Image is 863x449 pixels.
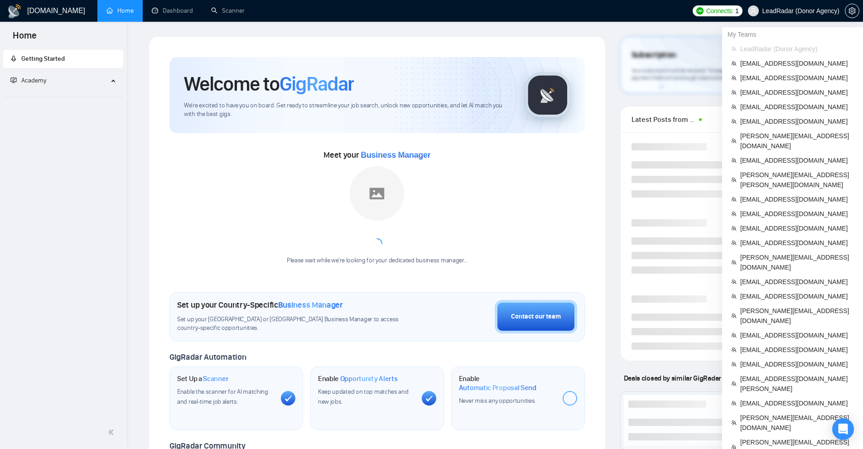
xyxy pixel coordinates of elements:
span: team [731,279,737,285]
span: team [731,197,737,202]
span: [PERSON_NAME][EMAIL_ADDRESS][DOMAIN_NAME] [740,252,854,272]
span: [EMAIL_ADDRESS][DOMAIN_NAME] [740,155,854,165]
span: Deals closed by similar GigRadar users [620,370,743,386]
span: [PERSON_NAME][EMAIL_ADDRESS][DOMAIN_NAME] [740,306,854,326]
span: Set up your [GEOGRAPHIC_DATA] or [GEOGRAPHIC_DATA] Business Manager to access country-specific op... [177,315,417,333]
span: team [731,75,737,81]
span: Subscription [632,48,676,63]
span: GigRadar Automation [169,352,246,362]
a: homeHome [106,7,134,14]
div: Please wait while we're looking for your dedicated business manager... [281,256,473,265]
span: team [731,158,737,163]
div: Contact our team [511,312,561,322]
span: Latest Posts from the GigRadar Community [632,114,696,125]
span: team [731,362,737,367]
span: fund-projection-screen [10,77,17,83]
span: [PERSON_NAME][EMAIL_ADDRESS][PERSON_NAME][DOMAIN_NAME] [740,170,854,190]
span: team [731,46,737,52]
span: team [731,226,737,231]
span: team [731,260,737,265]
h1: Welcome to [184,72,354,96]
button: setting [845,4,859,18]
span: Academy [21,77,46,84]
span: double-left [108,428,117,437]
img: upwork-logo.png [696,7,704,14]
span: [EMAIL_ADDRESS][DOMAIN_NAME] [740,345,854,355]
span: user [750,8,757,14]
span: Business Manager [278,300,343,310]
h1: Enable [459,374,555,392]
span: We're excited to have you on board. Get ready to streamline your job search, unlock new opportuni... [184,101,511,119]
li: Getting Started [3,50,123,68]
span: team [731,138,737,144]
span: [EMAIL_ADDRESS][DOMAIN_NAME] [740,194,854,204]
span: Your subscription will be renewed. To keep things running smoothly, make sure your payment method... [632,67,816,82]
span: [EMAIL_ADDRESS][DOMAIN_NAME] [740,238,854,248]
span: team [731,104,737,110]
span: LeadRadar (Donor Agency) [740,44,854,54]
div: Open Intercom Messenger [832,418,854,440]
h1: Enable [318,374,398,383]
span: team [731,313,737,319]
span: [PERSON_NAME][EMAIL_ADDRESS][DOMAIN_NAME] [740,131,854,151]
span: [EMAIL_ADDRESS][DOMAIN_NAME] [740,291,854,301]
span: team [731,333,737,338]
span: team [731,420,737,425]
a: setting [845,7,859,14]
span: [EMAIL_ADDRESS][DOMAIN_NAME] [740,58,854,68]
span: [EMAIL_ADDRESS][DOMAIN_NAME] [740,398,854,408]
span: Home [5,29,44,48]
span: team [731,381,737,386]
span: Connects: [706,6,733,16]
span: [EMAIL_ADDRESS][DOMAIN_NAME] [740,277,854,287]
span: team [731,294,737,299]
li: Academy Homepage [3,93,123,99]
span: Enable the scanner for AI matching and real-time job alerts. [177,388,268,406]
span: team [731,119,737,124]
div: My Teams [722,27,863,42]
span: team [731,61,737,66]
img: logo [7,4,22,19]
button: Contact our team [495,300,577,333]
span: [EMAIL_ADDRESS][DOMAIN_NAME] [740,116,854,126]
span: loading [370,237,384,251]
a: dashboardDashboard [152,7,193,14]
span: team [731,347,737,352]
span: GigRadar [280,72,354,96]
span: [EMAIL_ADDRESS][DOMAIN_NAME] [740,223,854,233]
span: [EMAIL_ADDRESS][DOMAIN_NAME] [740,73,854,83]
span: Keep updated on top matches and new jobs. [318,388,409,406]
h1: Set Up a [177,374,228,383]
img: gigradar-logo.png [525,72,570,118]
span: Business Manager [361,150,430,159]
h1: Set up your Country-Specific [177,300,343,310]
img: placeholder.png [350,166,404,221]
a: searchScanner [211,7,245,14]
span: [EMAIL_ADDRESS][DOMAIN_NAME] [740,359,854,369]
span: [EMAIL_ADDRESS][DOMAIN_NAME] [740,209,854,219]
span: Automatic Proposal Send [459,383,536,392]
span: Meet your [323,150,430,160]
span: Scanner [203,374,228,383]
span: team [731,240,737,246]
span: [PERSON_NAME][EMAIL_ADDRESS][DOMAIN_NAME] [740,413,854,433]
span: [EMAIL_ADDRESS][DOMAIN_NAME] [740,102,854,112]
span: [EMAIL_ADDRESS][DOMAIN_NAME] [740,87,854,97]
span: 1 [735,6,739,16]
span: [EMAIL_ADDRESS][DOMAIN_NAME] [740,330,854,340]
span: setting [845,7,859,14]
span: Academy [10,77,46,84]
span: Opportunity Alerts [340,374,398,383]
span: Never miss any opportunities. [459,397,536,405]
span: [EMAIL_ADDRESS][DOMAIN_NAME][PERSON_NAME] [740,374,854,394]
span: team [731,177,737,183]
span: team [731,401,737,406]
span: rocket [10,55,17,62]
span: team [731,211,737,217]
span: Getting Started [21,55,65,63]
span: team [731,90,737,95]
